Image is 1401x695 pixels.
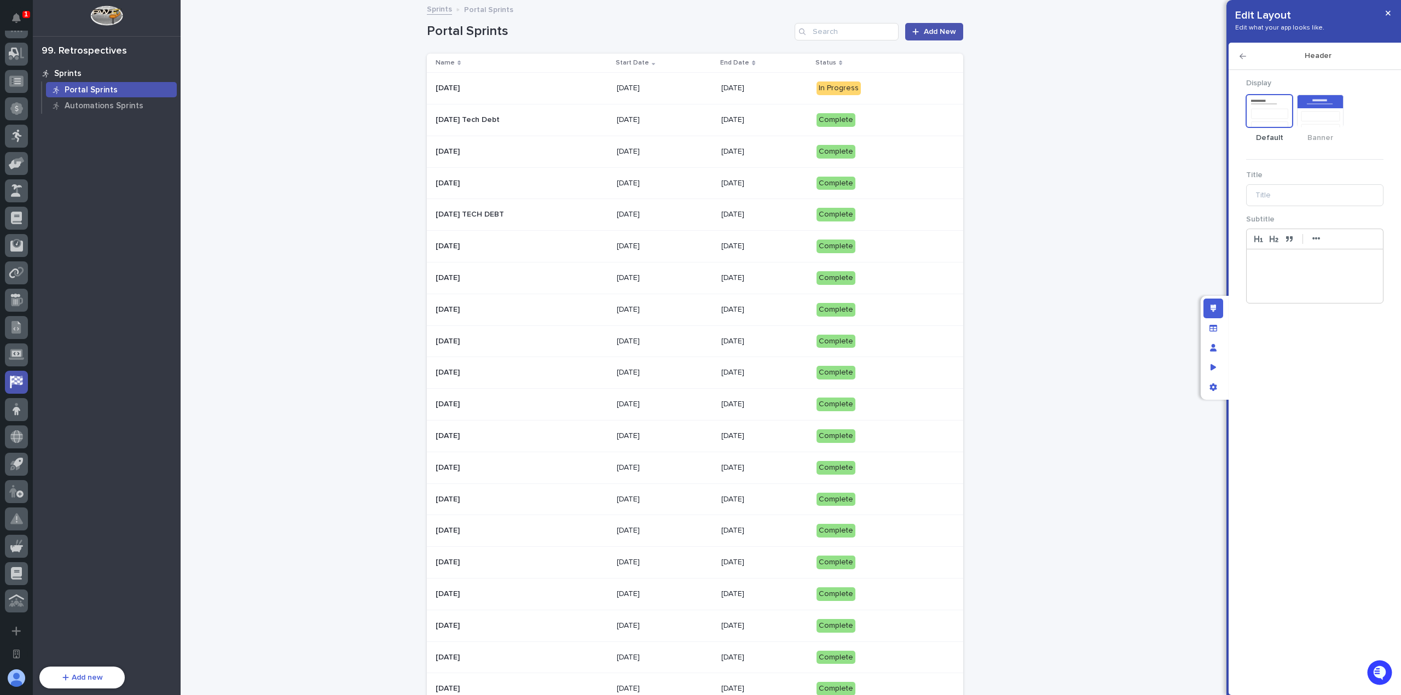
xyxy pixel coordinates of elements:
[436,524,462,535] p: [DATE]
[617,368,713,377] p: [DATE]
[1203,358,1223,377] div: Preview as
[427,262,963,294] tr: [DATE][DATE] [DATE][DATE]Complete
[617,84,713,93] p: [DATE]
[721,305,808,314] p: [DATE]
[427,2,452,15] a: Sprints
[427,515,963,547] tr: [DATE][DATE] [DATE][DATE]Complete
[436,651,462,662] p: [DATE]
[77,202,132,211] a: Powered byPylon
[11,43,199,61] p: Welcome 👋
[24,10,28,18] p: 1
[721,273,808,283] p: [DATE]
[28,87,181,99] input: Clear
[721,589,808,599] p: [DATE]
[617,684,713,693] p: [DATE]
[109,202,132,211] span: Pylon
[721,115,808,125] p: [DATE]
[1203,299,1223,318] div: Edit layout
[1246,215,1383,224] label: Subtitle
[436,271,462,283] p: [DATE]
[1256,134,1283,142] p: Default
[427,325,963,357] tr: [DATE][DATE] [DATE][DATE]Complete
[37,121,180,132] div: Start new chat
[436,208,506,219] p: [DATE] TECH DEBT
[427,452,963,483] tr: [DATE][DATE] [DATE][DATE]Complete
[721,337,808,346] p: [DATE]
[427,231,963,262] tr: [DATE][DATE] [DATE][DATE]Complete
[721,179,808,188] p: [DATE]
[817,271,855,285] div: Complete
[817,556,855,569] div: Complete
[721,463,808,472] p: [DATE]
[721,242,808,251] p: [DATE]
[1235,9,1324,22] p: Edit Layout
[7,171,64,191] a: 📖Help Docs
[795,23,899,40] input: Search
[436,429,462,441] p: [DATE]
[427,104,963,136] tr: [DATE] Tech Debt[DATE] Tech Debt [DATE][DATE]Complete
[11,177,20,185] div: 📖
[42,45,127,57] div: 99. Retrospectives
[436,335,462,346] p: [DATE]
[721,84,808,93] p: [DATE]
[924,28,956,36] span: Add New
[11,121,31,141] img: 1736555164131-43832dd5-751b-4058-ba23-39d91318e5a0
[1312,234,1321,243] strong: •••
[464,3,513,15] p: Portal Sprints
[817,145,855,159] div: Complete
[22,176,60,186] span: Help Docs
[14,13,28,31] div: Notifications1
[427,199,963,231] tr: [DATE] TECH DEBT[DATE] TECH DEBT [DATE][DATE]Complete
[186,125,199,138] button: Start new chat
[436,587,462,599] p: [DATE]
[617,526,713,535] p: [DATE]
[617,147,713,156] p: [DATE]
[721,653,808,662] p: [DATE]
[436,493,462,504] p: [DATE]
[617,273,713,283] p: [DATE]
[721,684,808,693] p: [DATE]
[817,366,855,379] div: Complete
[616,57,649,69] p: Start Date
[721,621,808,630] p: [DATE]
[721,210,808,219] p: [DATE]
[617,242,713,251] p: [DATE]
[1203,377,1223,397] div: App settings
[427,167,963,199] tr: [DATE][DATE] [DATE][DATE]Complete
[720,57,749,69] p: End Date
[54,69,82,79] p: Sprints
[436,145,462,156] p: [DATE]
[436,303,462,314] p: [DATE]
[817,619,855,633] div: Complete
[427,136,963,167] tr: [DATE][DATE] [DATE][DATE]Complete
[436,177,462,188] p: [DATE]
[721,495,808,504] p: [DATE]
[817,177,855,190] div: Complete
[42,82,181,97] a: Portal Sprints
[617,400,713,409] p: [DATE]
[1246,171,1383,180] label: Title
[617,621,713,630] p: [DATE]
[427,483,963,515] tr: [DATE][DATE] [DATE][DATE]Complete
[1246,184,1383,206] input: Title
[427,294,963,325] tr: [DATE][DATE] [DATE][DATE]Complete
[427,357,963,389] tr: [DATE][DATE] [DATE][DATE]Complete
[817,303,855,317] div: Complete
[5,667,28,690] button: users-avatar
[817,113,855,127] div: Complete
[427,24,508,39] span: Portal Sprints
[815,57,836,69] p: Status
[39,667,125,688] button: Add new
[721,400,808,409] p: [DATE]
[1246,95,1293,142] div: Default
[436,398,462,409] p: [DATE]
[1235,24,1324,32] p: Edit what your app looks like.
[37,132,138,141] div: We're available if you need us!
[427,578,963,610] tr: [DATE][DATE] [DATE][DATE]Complete
[42,98,181,113] a: Automations Sprints
[617,653,713,662] p: [DATE]
[65,85,118,95] p: Portal Sprints
[817,587,855,601] div: Complete
[436,57,455,69] p: Name
[427,610,963,641] tr: [DATE][DATE] [DATE][DATE]Complete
